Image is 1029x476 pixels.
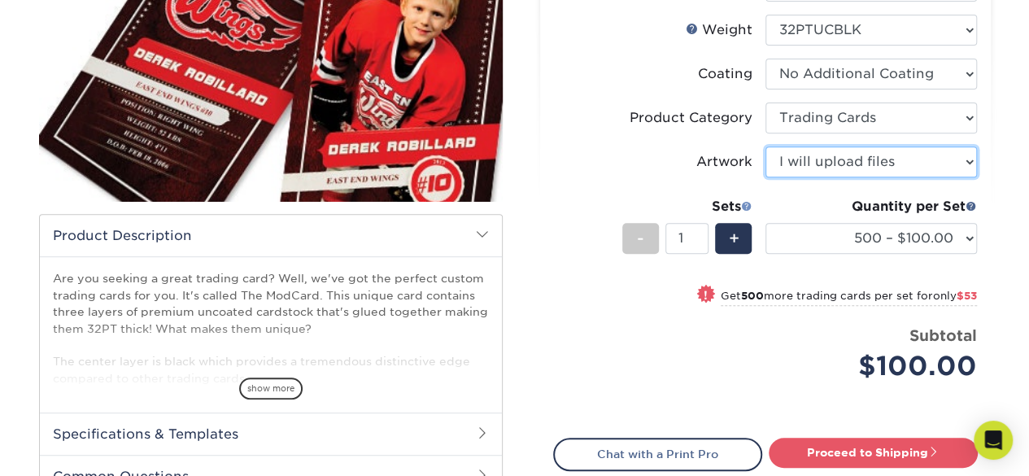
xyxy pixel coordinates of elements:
[622,197,752,216] div: Sets
[721,290,977,306] small: Get more trading cards per set for
[728,226,739,251] span: +
[974,421,1013,460] div: Open Intercom Messenger
[933,290,977,302] span: only
[686,20,752,40] div: Weight
[765,197,977,216] div: Quantity per Set
[630,108,752,128] div: Product Category
[696,152,752,172] div: Artwork
[741,290,764,302] strong: 500
[698,64,752,84] div: Coating
[239,378,303,400] span: show more
[769,438,978,467] a: Proceed to Shipping
[53,270,489,386] p: Are you seeking a great trading card? Well, we've got the perfect custom trading cards for you. I...
[778,347,977,386] div: $100.00
[957,290,977,302] span: $53
[704,286,708,304] span: !
[637,226,644,251] span: -
[909,326,977,344] strong: Subtotal
[553,438,762,470] a: Chat with a Print Pro
[40,413,502,455] h2: Specifications & Templates
[40,215,502,256] h2: Product Description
